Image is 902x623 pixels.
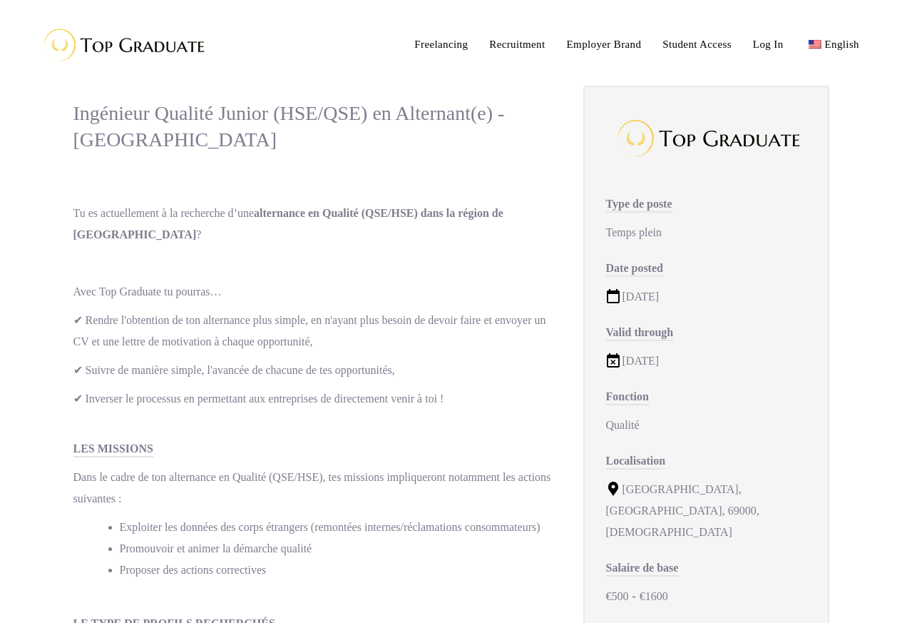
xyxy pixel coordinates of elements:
img: Top Graduate [610,112,802,165]
span: Fonction [606,390,649,405]
span: Log In [753,39,784,50]
span: Date posted [606,262,663,277]
span: Employer Brand [567,39,642,50]
p: ✔ Suivre de manière simple, l'avancée de chacune de tes opportunités, [73,360,555,381]
div: Qualité [606,415,806,436]
p: ✔ Rendre l'obtention de ton alternance plus simple, en n'ayant plus besoin de devoir faire et env... [73,310,555,353]
li: Proposer des actions correctives [120,559,555,581]
span: English [825,39,859,50]
div: Temps plein [606,222,806,243]
div: Ingénieur Qualité Junior (HSE/QSE) en Alternant(e) - [GEOGRAPHIC_DATA] [73,100,555,153]
li: Promouvoir et animer la démarche qualité [120,538,555,559]
span: Salaire de base [606,562,679,577]
li: Exploiter les données des corps étrangers (remontées internes/réclamations consommateurs) [120,517,555,538]
p: Tu es actuellement à la recherche d’une ? [73,203,555,245]
span: - [632,590,636,602]
p: Dans le cadre de ton alternance en Qualité (QSE/HSE), tes missions impliqueront notamment les act... [73,467,555,510]
span: Recruitment [489,39,545,50]
span: Type de poste [606,198,672,213]
div: [DATE] [606,286,806,308]
div: [GEOGRAPHIC_DATA], [GEOGRAPHIC_DATA], 69000, [DEMOGRAPHIC_DATA] [606,479,806,543]
span: Localisation [606,455,666,470]
span: Freelancing [414,39,468,50]
p: Avec Top Graduate tu pourras… [73,281,555,303]
span: Student Access [662,39,732,50]
div: [DATE] [606,350,806,372]
span: LES MISSIONS [73,442,154,457]
span: Valid through [606,326,674,341]
img: English [809,40,821,49]
div: €500 €1600 [606,586,806,607]
strong: alternance en Qualité (QSE/HSE) dans la région de [GEOGRAPHIC_DATA] [73,207,503,240]
img: Top Graduate [32,21,210,68]
p: ✔ Inverser le processus en permettant aux entreprises de directement venir à toi ! [73,388,555,410]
